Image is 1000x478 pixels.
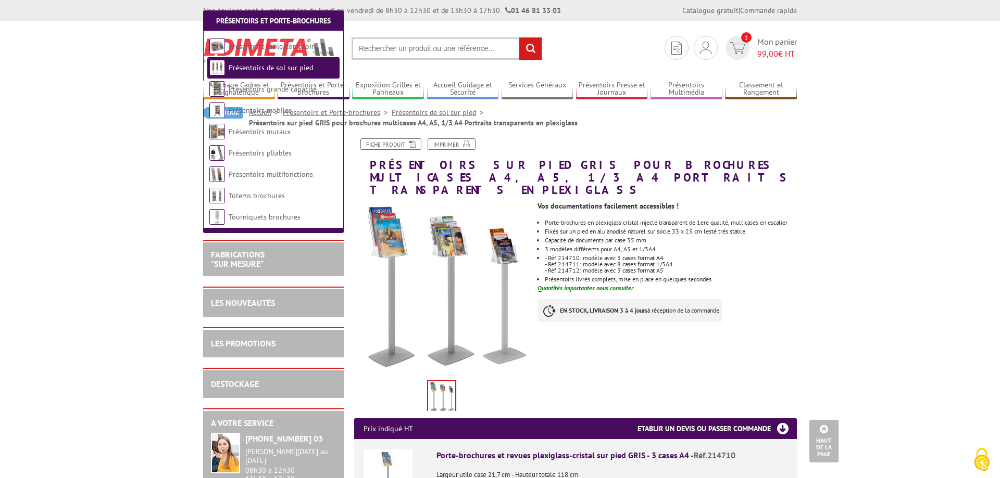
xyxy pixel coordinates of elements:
a: Présentoirs et Porte-brochures [216,16,331,25]
img: Présentoirs muraux [209,124,225,139]
a: Catalogue gratuit [682,6,739,15]
input: Rechercher un produit ou une référence... [352,37,542,60]
a: Services Généraux [502,81,573,98]
p: - Réf.214711: modèle avec 8 cases format 1/3A4 [545,261,797,267]
div: Porte-brochures et revues plexiglass-cristal sur pied GRIS - 3 cases A4 - [436,449,787,461]
a: LES PROMOTIONS [211,338,276,348]
p: Prix indiqué HT [364,418,413,439]
strong: [PHONE_NUMBER] 03 [245,433,323,444]
img: Présentoirs mobiles [209,102,225,118]
a: Fiche produit [360,138,421,150]
img: devis rapide [671,42,682,55]
img: widget-service.jpg [211,433,240,473]
span: 99,00 [757,48,778,59]
span: Mon panier [757,36,797,60]
h2: A votre service [211,419,336,428]
img: Présentoirs de sol sur pied [209,60,225,75]
img: Présentoirs table/comptoirs [209,38,225,54]
li: Porte-brochures en plexiglass cristal injecté transparent de 1ere qualité, multicases en escalier [545,219,797,226]
div: | [682,5,797,16]
a: devis rapide 1 Mon panier 99,00€ HT [723,36,797,60]
a: Présentoirs et Porte-brochures [278,81,349,98]
a: Tourniquets brochures [229,212,301,222]
strong: EN STOCK, LIVRAISON 3 à 4 jours [560,306,647,314]
p: - Réf.214710: modèle avec 3 cases format A4 [545,255,797,261]
img: devis rapide [730,42,745,54]
a: Présentoirs multifonctions [229,170,313,179]
h1: Présentoirs sur pied GRIS pour brochures multicases A4, A5, 1/3 A4 Portraits transparents en plex... [346,138,805,197]
img: presentoirs_de_sol_214710_1.jpg [428,381,455,414]
p: à réception de la commande [537,299,722,322]
img: Tourniquets brochures [209,209,225,225]
a: FABRICATIONS"Sur Mesure" [211,249,265,269]
a: Totems brochures [229,191,285,200]
li: Présentoirs livrés complets, mise en place en quelques secondes. [545,276,797,282]
li: Capacité de documents par case 35 mm [545,237,797,243]
a: Exposition Grilles et Panneaux [352,81,424,98]
a: Présentoirs de sol sur pied [392,108,488,117]
li: 3 modèles différents pour A4, A5 et 1/3A4 [545,246,797,252]
img: devis rapide [700,42,711,54]
a: Présentoirs de sol sur pied [229,63,313,72]
strong: Vos documentations facilement accessibles ! [537,201,679,211]
img: Totems brochures [209,188,225,203]
a: Présentoirs Multimédia [651,81,722,98]
a: LES NOUVEAUTÉS [211,298,275,308]
div: Nos équipes sont à votre service du lundi au vendredi de 8h30 à 12h30 et de 13h30 à 17h30 [203,5,561,16]
span: € HT [757,48,797,60]
a: Imprimer [428,138,476,150]
img: Présentoirs pliables [209,145,225,161]
a: Affichage Cadres et Signalétique [203,81,275,98]
a: Classement et Rangement [725,81,797,98]
input: rechercher [519,37,542,60]
img: presentoirs_de_sol_214710_1.jpg [354,202,530,377]
a: Présentoirs mobiles [229,106,292,115]
a: Présentoirs pliables [229,148,292,158]
a: DESTOCKAGE [211,379,259,389]
span: Réf.214710 [694,450,735,460]
a: Présentoirs muraux [229,127,291,136]
span: 1 [741,32,752,43]
div: [PERSON_NAME][DATE] au [DATE] [245,447,336,465]
a: Commande rapide [740,6,797,15]
h3: Etablir un devis ou passer commande [637,418,797,439]
li: Fixés sur un pied en alu anodisé naturel sur socle 33 x 25 cm lesté très stable [545,228,797,235]
button: Cookies (fenêtre modale) [964,443,1000,478]
a: Présentoirs Presse et Journaux [576,81,648,98]
font: Quantités importantes nous consulter [537,284,633,292]
strong: 01 46 81 33 03 [505,6,561,15]
a: Accueil Guidage et Sécurité [427,81,499,98]
li: Présentoirs sur pied GRIS pour brochures multicases A4, A5, 1/3 A4 Portraits transparents en plex... [249,118,578,128]
img: Présentoirs multifonctions [209,166,225,182]
a: Présentoirs table/comptoirs [229,42,317,51]
p: - Réf.214712: modèle avec 3 cases format A5 [545,267,797,274]
a: Haut de la page [809,420,839,462]
img: Cookies (fenêtre modale) [969,447,995,473]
